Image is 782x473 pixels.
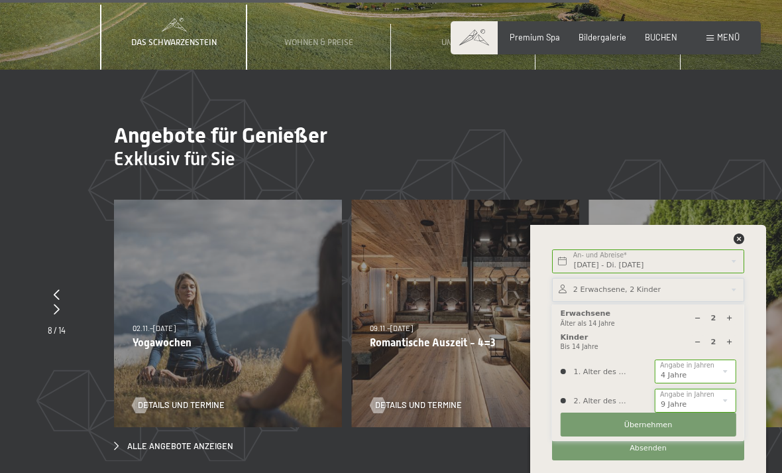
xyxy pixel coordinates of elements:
span: Das Schwarzenstein [131,37,217,47]
a: Alle Angebote anzeigen [114,440,233,452]
span: / [54,325,57,336]
span: Absenden [630,443,667,454]
button: Absenden [552,437,744,460]
span: Details und Termine [138,399,225,411]
span: Übernehmen [624,420,673,431]
a: Details und Termine [370,399,462,411]
button: Übernehmen [561,413,736,437]
span: Details und Termine [375,399,462,411]
span: Alle Angebote anzeigen [127,440,233,452]
a: Premium Spa [510,32,560,42]
a: BUCHEN [645,32,677,42]
a: Details und Termine [133,399,225,411]
span: Wohnen & Preise [284,37,353,47]
p: Yogawochen [133,336,323,349]
span: Umgebung [441,37,485,47]
a: Bildergalerie [579,32,626,42]
span: 8 [48,325,52,336]
span: Angebote für Genießer [114,123,327,148]
span: 14 [58,325,66,336]
span: 02.11.–[DATE] [133,324,176,332]
span: Exklusiv für Sie [114,148,235,170]
span: 09.11.–[DATE] [370,324,413,332]
span: Menü [717,32,740,42]
p: Romantische Auszeit - 4=3 [370,336,560,349]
